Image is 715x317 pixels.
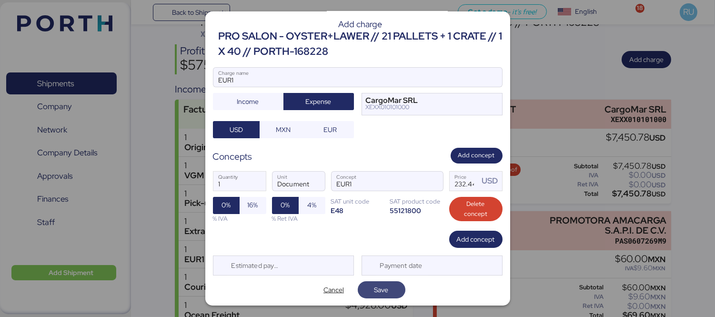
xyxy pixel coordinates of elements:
input: Unit [272,172,325,191]
span: 0% [222,199,231,211]
input: Price [450,172,479,191]
div: XEXX010101000 [366,104,418,111]
input: Quantity [213,172,266,191]
button: 0% [213,197,240,214]
button: Save [358,281,405,298]
div: % IVA [213,214,266,223]
input: Charge name [213,68,502,87]
span: Add concept [457,234,495,245]
div: 55121800 [390,206,443,215]
span: 4% [307,199,316,211]
span: MXN [276,124,291,135]
button: Income [213,93,283,110]
span: Cancel [323,284,344,296]
button: Add concept [449,231,503,248]
div: Add charge [219,20,503,29]
span: EUR [323,124,337,135]
button: 16% [240,197,266,214]
button: 4% [299,197,325,214]
div: E48 [331,206,384,215]
button: EUR [307,121,354,138]
button: Delete concept [449,197,503,222]
div: % Ret IVA [272,214,325,223]
button: USD [213,121,260,138]
span: Expense [306,96,332,107]
div: CargoMar SRL [366,97,418,104]
button: ConceptConcept [423,174,443,194]
span: Delete concept [457,199,495,220]
button: MXN [260,121,307,138]
span: Income [237,96,259,107]
button: 0% [272,197,299,214]
button: Cancel [310,281,358,298]
div: SAT unit code [331,197,384,206]
div: Concepts [213,150,252,164]
div: PRO SALON - OYSTER+LAWER // 21 PALLETS + 1 CRATE // 1 X 40 // PORTH-168228 [219,29,503,60]
span: Save [374,284,389,296]
span: 16% [248,199,258,211]
button: Add concept [451,148,503,164]
span: USD [230,124,243,135]
button: Expense [283,93,354,110]
span: Add concept [458,150,495,161]
div: USD [482,175,502,187]
input: Concept [332,172,420,191]
div: SAT product code [390,197,443,206]
span: 0% [281,199,290,211]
